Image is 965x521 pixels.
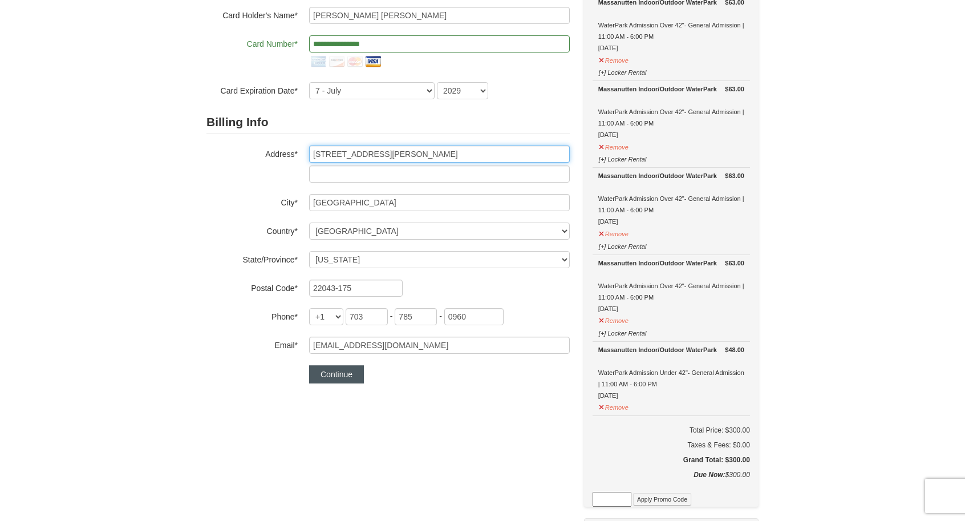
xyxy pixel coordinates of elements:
[725,83,744,95] strong: $63.00
[598,238,647,252] button: [+] Locker Rental
[309,52,327,71] img: amex.png
[725,344,744,356] strong: $48.00
[206,337,298,351] label: Email*
[309,365,364,383] button: Continue
[206,82,298,96] label: Card Expiration Date*
[206,7,298,21] label: Card Holder's Name*
[598,151,647,165] button: [+] Locker Rental
[598,257,744,269] div: Massanutten Indoor/Outdoor WaterPark
[206,146,298,160] label: Address*
[598,170,744,227] div: WaterPark Admission Over 42"- General Admission | 11:00 AM - 6:00 PM [DATE]
[346,308,388,325] input: xxx
[444,308,504,325] input: xxxx
[206,308,298,322] label: Phone*
[598,344,744,356] div: Massanutten Indoor/Outdoor WaterPark
[309,7,570,24] input: Card Holder Name
[598,64,647,78] button: [+] Locker Rental
[346,52,364,71] img: mastercard.png
[206,280,298,294] label: Postal Code*
[390,312,393,321] span: -
[593,425,750,436] h6: Total Price: $300.00
[206,194,298,208] label: City*
[598,52,629,66] button: Remove
[593,454,750,466] h5: Grand Total: $300.00
[598,344,744,401] div: WaterPark Admission Under 42"- General Admission | 11:00 AM - 6:00 PM [DATE]
[598,170,744,181] div: Massanutten Indoor/Outdoor WaterPark
[206,111,570,134] h2: Billing Info
[206,223,298,237] label: Country*
[598,399,629,413] button: Remove
[598,139,629,153] button: Remove
[395,308,437,325] input: xxx
[725,170,744,181] strong: $63.00
[206,251,298,265] label: State/Province*
[598,257,744,314] div: WaterPark Admission Over 42"- General Admission | 11:00 AM - 6:00 PM [DATE]
[593,469,750,492] div: $300.00
[206,35,298,50] label: Card Number*
[309,146,570,163] input: Billing Info
[598,312,629,326] button: Remove
[598,325,647,339] button: [+] Locker Rental
[309,194,570,211] input: City
[309,337,570,354] input: Email
[593,439,750,451] div: Taxes & Fees: $0.00
[725,257,744,269] strong: $63.00
[439,312,442,321] span: -
[364,52,382,71] img: visa.png
[309,280,403,297] input: Postal Code
[598,225,629,240] button: Remove
[327,52,346,71] img: discover.png
[633,493,691,506] button: Apply Promo Code
[598,83,744,95] div: Massanutten Indoor/Outdoor WaterPark
[694,471,725,479] strong: Due Now:
[598,83,744,140] div: WaterPark Admission Over 42"- General Admission | 11:00 AM - 6:00 PM [DATE]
